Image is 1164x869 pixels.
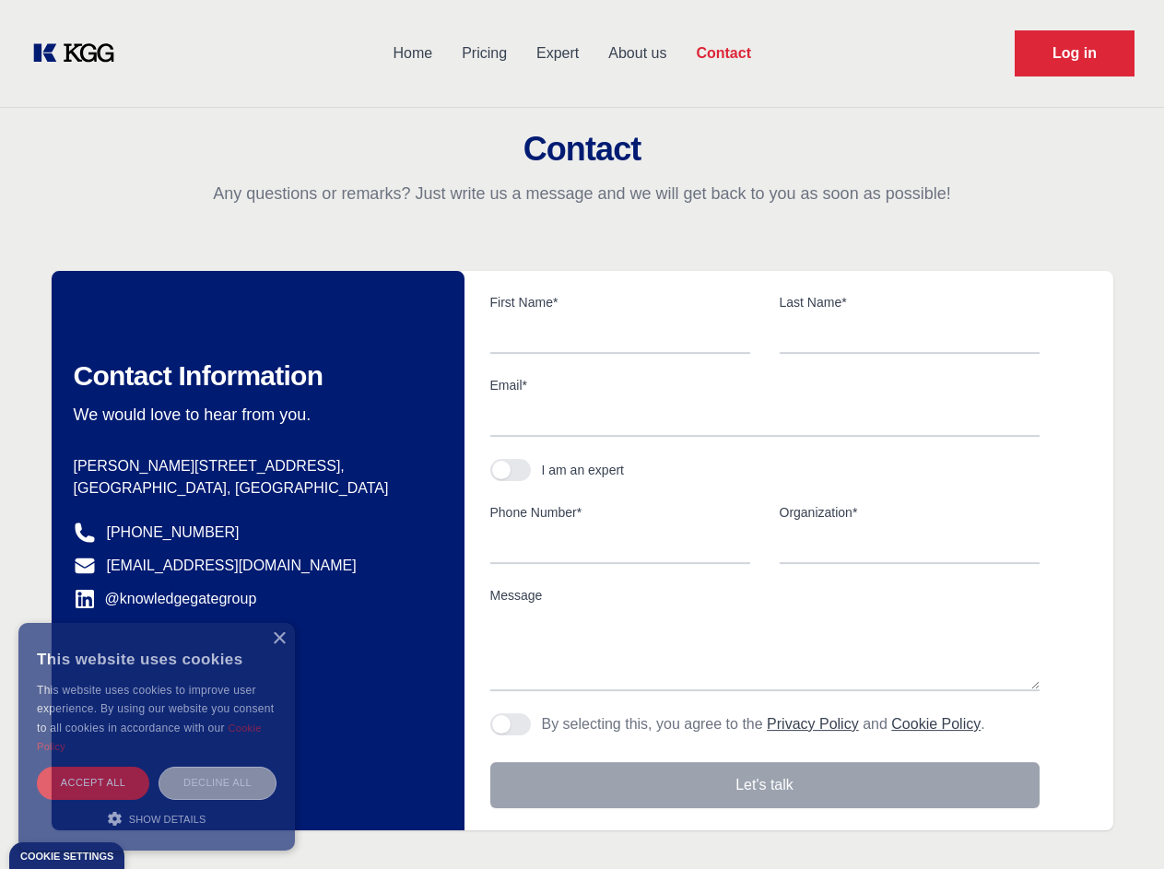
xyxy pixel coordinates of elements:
p: [PERSON_NAME][STREET_ADDRESS], [74,455,435,477]
p: [GEOGRAPHIC_DATA], [GEOGRAPHIC_DATA] [74,477,435,499]
div: This website uses cookies [37,637,276,681]
a: Cookie Policy [37,722,262,752]
a: About us [594,29,681,77]
label: Last Name* [780,293,1040,311]
span: Show details [129,814,206,825]
a: Pricing [447,29,522,77]
label: Email* [490,376,1040,394]
span: This website uses cookies to improve user experience. By using our website you consent to all coo... [37,684,274,734]
div: Cookie settings [20,851,113,862]
h2: Contact Information [74,359,435,393]
a: [PHONE_NUMBER] [107,522,240,544]
a: [EMAIL_ADDRESS][DOMAIN_NAME] [107,555,357,577]
a: Cookie Policy [891,716,981,732]
iframe: Chat Widget [1072,781,1164,869]
p: We would love to hear from you. [74,404,435,426]
label: Phone Number* [490,503,750,522]
p: By selecting this, you agree to the and . [542,713,985,735]
h2: Contact [22,131,1142,168]
label: Message [490,586,1040,605]
a: Expert [522,29,594,77]
div: Decline all [159,767,276,799]
a: @knowledgegategroup [74,588,257,610]
div: I am an expert [542,461,625,479]
label: First Name* [490,293,750,311]
div: Close [272,632,286,646]
a: Request Demo [1015,30,1135,76]
a: Home [378,29,447,77]
a: KOL Knowledge Platform: Talk to Key External Experts (KEE) [29,39,129,68]
label: Organization* [780,503,1040,522]
div: Show details [37,809,276,828]
p: Any questions or remarks? Just write us a message and we will get back to you as soon as possible! [22,182,1142,205]
a: Contact [681,29,766,77]
a: Privacy Policy [767,716,859,732]
div: Accept all [37,767,149,799]
button: Let's talk [490,762,1040,808]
